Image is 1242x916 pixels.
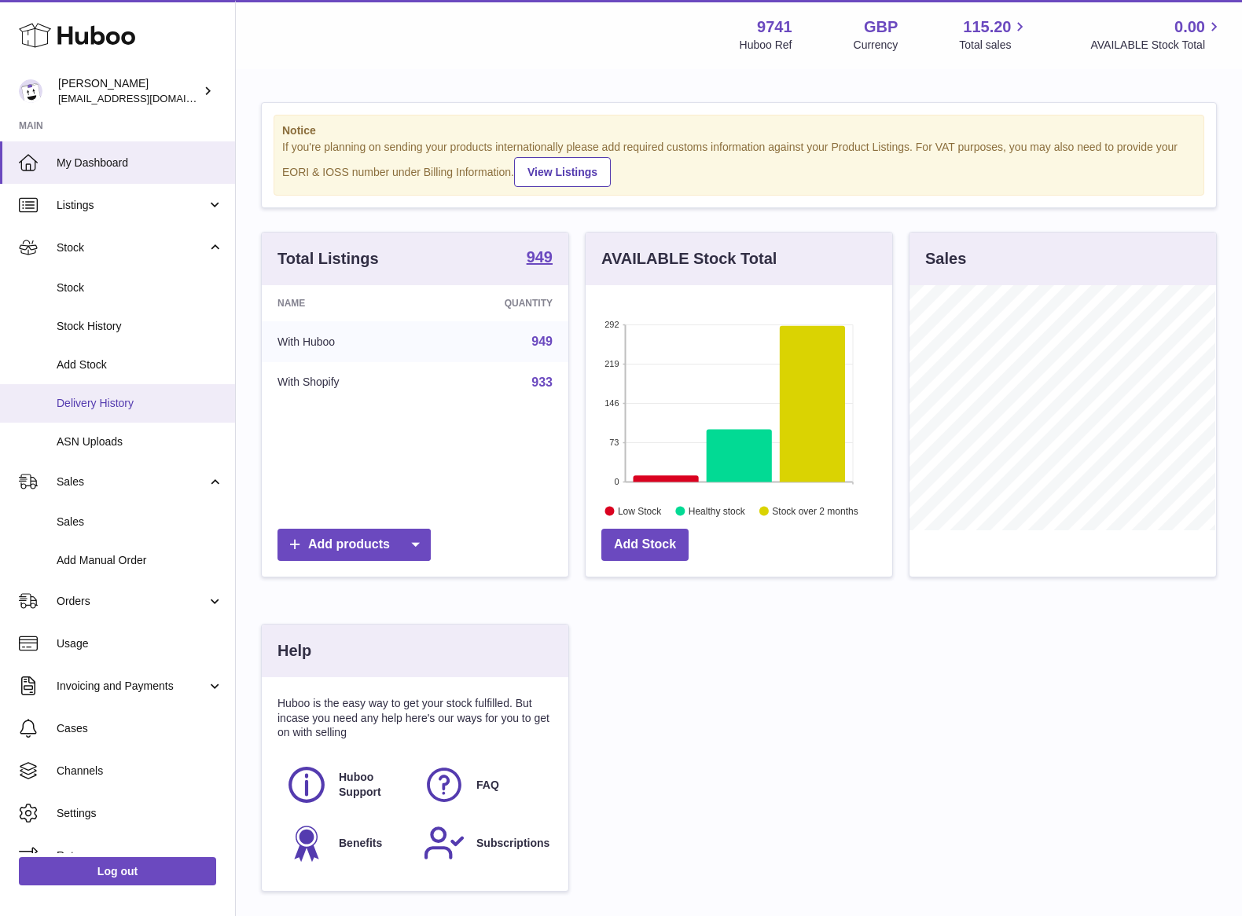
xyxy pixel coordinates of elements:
span: Returns [57,848,223,863]
a: Add products [277,529,431,561]
span: Stock [57,280,223,295]
span: Add Manual Order [57,553,223,568]
div: If you're planning on sending your products internationally please add required customs informati... [282,140,1196,187]
span: Sales [57,474,207,489]
text: Healthy stock [689,505,746,516]
span: Listings [57,198,207,213]
a: 949 [531,335,553,348]
a: FAQ [423,764,545,806]
a: 115.20 Total sales [959,16,1029,53]
span: Stock History [57,319,223,334]
text: 0 [614,477,619,486]
div: Currency [854,38,898,53]
text: 73 [609,438,619,447]
h3: Help [277,640,311,661]
text: Low Stock [618,505,662,516]
span: Benefits [339,836,382,851]
a: Benefits [285,822,407,864]
img: ajcmarketingltd@gmail.com [19,79,42,103]
span: ASN Uploads [57,434,223,449]
span: 0.00 [1174,16,1205,38]
div: [PERSON_NAME] [58,76,200,106]
span: Add Stock [57,357,223,372]
span: Total sales [959,38,1029,53]
h3: Sales [925,248,966,269]
a: Subscriptions [423,822,545,864]
span: Huboo Support [339,770,406,800]
span: Usage [57,636,223,651]
a: Huboo Support [285,764,407,806]
span: 115.20 [963,16,1011,38]
td: With Shopify [262,362,427,403]
span: Invoicing and Payments [57,679,207,694]
span: Subscriptions [476,836,549,851]
a: 0.00 AVAILABLE Stock Total [1090,16,1223,53]
span: Sales [57,515,223,529]
strong: 949 [527,249,553,265]
span: Cases [57,721,223,736]
text: 146 [604,398,619,408]
h3: Total Listings [277,248,379,269]
th: Name [262,285,427,321]
a: 949 [527,249,553,268]
span: Orders [57,594,207,609]
span: FAQ [476,778,499,793]
div: Huboo Ref [740,38,792,53]
a: Add Stock [601,529,689,561]
a: 933 [531,376,553,389]
text: Stock over 2 months [772,505,858,516]
td: With Huboo [262,321,427,362]
strong: Notice [282,123,1196,138]
th: Quantity [427,285,568,321]
text: 219 [604,359,619,368]
h3: AVAILABLE Stock Total [601,248,777,269]
span: AVAILABLE Stock Total [1090,38,1223,53]
span: My Dashboard [57,156,223,170]
a: Log out [19,857,216,885]
span: Settings [57,806,223,821]
span: [EMAIL_ADDRESS][DOMAIN_NAME] [58,92,231,104]
strong: GBP [864,16,898,38]
strong: 9741 [757,16,792,38]
span: Delivery History [57,396,223,411]
text: 292 [604,320,619,329]
span: Channels [57,764,223,779]
span: Stock [57,240,207,255]
a: View Listings [514,157,611,187]
p: Huboo is the easy way to get your stock fulfilled. But incase you need any help here's our ways f... [277,696,553,741]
